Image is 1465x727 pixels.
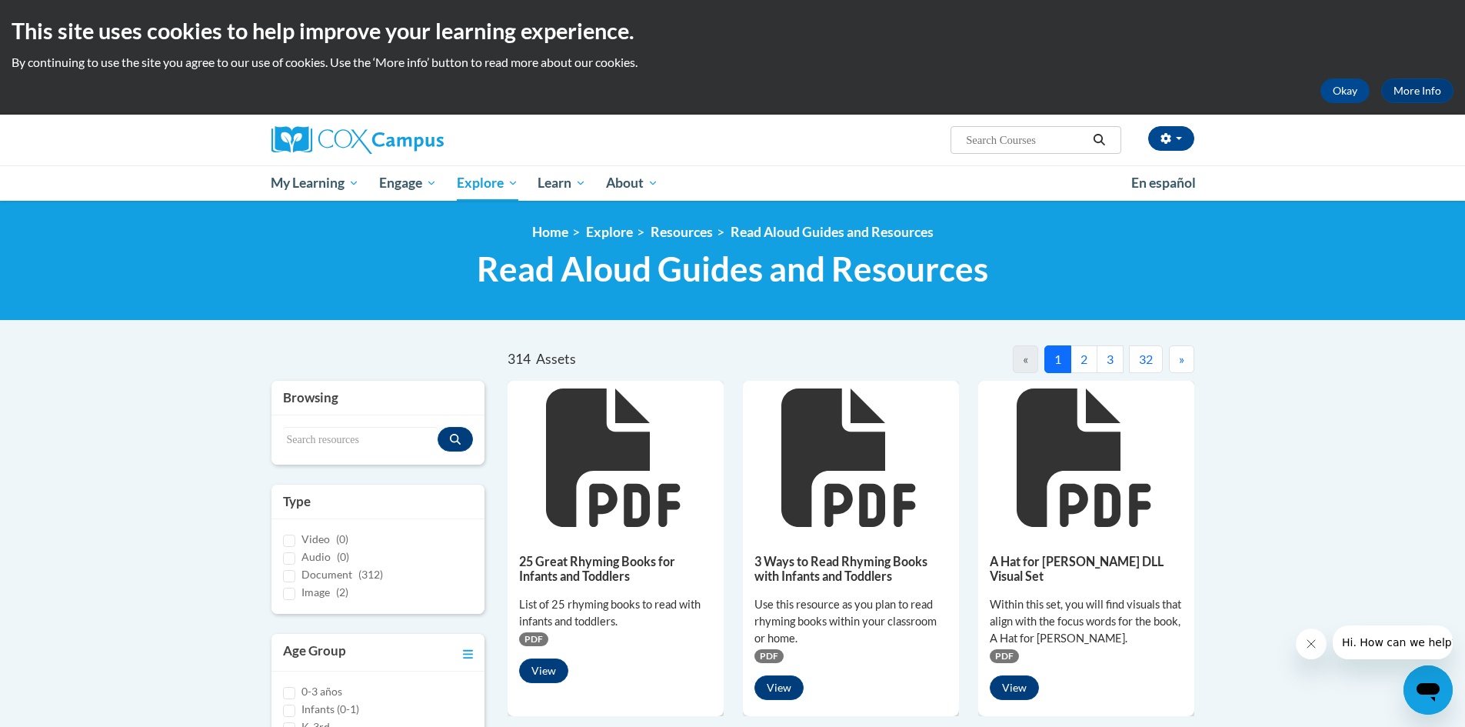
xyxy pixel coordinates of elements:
label: Infants (0-1) [301,701,359,718]
input: Search Courses [964,131,1087,149]
a: Resources [651,224,713,240]
span: Image [301,585,330,599]
a: More Info [1381,78,1453,103]
h3: Age Group [283,642,346,663]
span: Hi. How can we help? [9,11,125,23]
span: Audio [301,550,331,563]
span: PDF [990,649,1019,663]
span: (0) [337,550,349,563]
img: Cox Campus [271,126,444,154]
button: Search resources [438,427,473,452]
span: » [1179,352,1184,366]
a: Learn [528,165,596,201]
span: My Learning [271,174,359,192]
a: Engage [369,165,447,201]
span: Engage [379,174,437,192]
span: En español [1131,175,1196,191]
span: Explore [457,174,518,192]
button: Account Settings [1148,126,1194,151]
h2: This site uses cookies to help improve your learning experience. [12,15,1453,46]
div: Use this resource as you plan to read rhyming books within your classroom or home. [754,596,947,647]
span: Learn [538,174,586,192]
a: Read Aloud Guides and Resources [731,224,934,240]
button: View [754,675,804,700]
a: Explore [447,165,528,201]
span: (0) [336,532,348,545]
button: Next [1169,345,1194,373]
p: By continuing to use the site you agree to our use of cookies. Use the ‘More info’ button to read... [12,54,1453,71]
div: Main menu [248,165,1217,201]
button: 32 [1129,345,1163,373]
span: 314 [508,351,531,367]
nav: Pagination Navigation [851,345,1194,373]
span: (2) [336,585,348,599]
h5: 25 Great Rhyming Books for Infants and Toddlers [519,554,712,584]
label: 0-3 años [301,683,342,700]
button: 3 [1097,345,1124,373]
span: Assets [536,351,576,367]
div: List of 25 rhyming books to read with infants and toddlers. [519,596,712,630]
a: Toggle collapse [463,642,473,663]
a: About [596,165,668,201]
button: View [519,659,568,683]
button: 1 [1044,345,1071,373]
input: Search resources [283,427,438,453]
a: Home [532,224,568,240]
h5: 3 Ways to Read Rhyming Books with Infants and Toddlers [754,554,947,584]
h5: A Hat for [PERSON_NAME] DLL Visual Set [990,554,1183,584]
span: Video [301,532,330,545]
iframe: Button to launch messaging window [1403,665,1453,715]
div: Within this set, you will find visuals that align with the focus words for the book, A Hat for [P... [990,596,1183,647]
a: Cox Campus [271,126,564,154]
span: Document [301,568,352,581]
button: Okay [1320,78,1370,103]
h3: Type [283,492,474,511]
a: Explore [586,224,633,240]
h3: Browsing [283,389,474,407]
button: Search [1087,131,1110,149]
span: PDF [519,632,548,646]
iframe: Close message [1296,629,1327,659]
a: My Learning [261,165,370,201]
span: Read Aloud Guides and Resources [477,248,988,289]
button: 2 [1070,345,1097,373]
button: View [990,675,1039,700]
iframe: Message from company [1333,625,1453,659]
a: En español [1121,167,1206,199]
span: PDF [754,649,784,663]
span: About [606,174,658,192]
span: (312) [358,568,383,581]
